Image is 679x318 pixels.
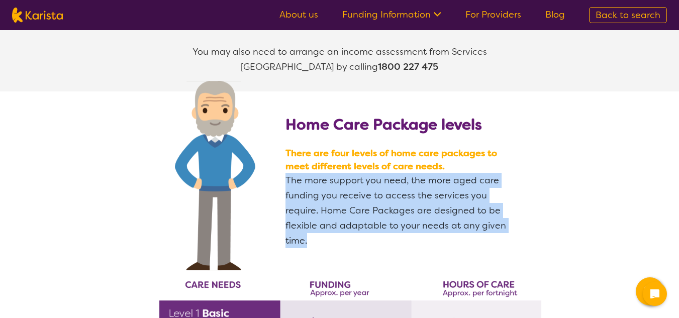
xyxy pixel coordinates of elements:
[596,9,660,21] span: Back to search
[285,173,509,248] p: The more support you need, the more aged care funding you receive to access the services you requ...
[175,81,255,271] img: Core Supports
[589,7,667,23] a: Back to search
[285,147,509,173] span: There are four levels of home care packages to meet different levels of care needs.
[378,61,438,73] b: 1800 227 475
[342,9,441,21] a: Funding Information
[192,46,487,73] span: You may also need to arrange an income assessment from Services [GEOGRAPHIC_DATA] by calling
[636,277,664,305] button: Channel Menu
[12,8,63,23] img: Karista logo
[545,9,565,21] a: Blog
[279,9,318,21] a: About us
[465,9,521,21] a: For Providers
[285,115,482,135] b: Home Care Package levels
